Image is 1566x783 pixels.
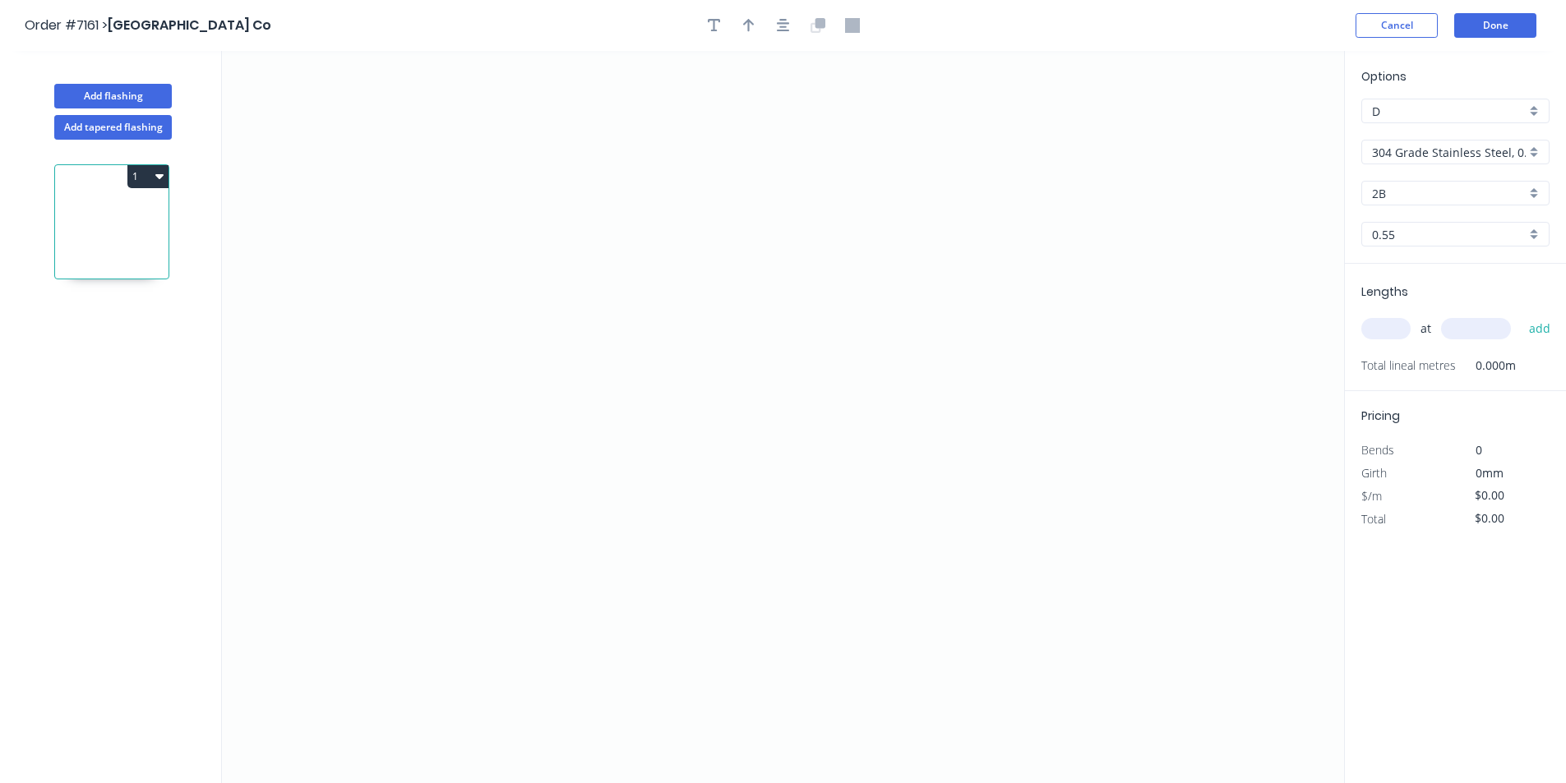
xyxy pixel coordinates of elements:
button: add [1521,315,1559,343]
input: Thickness [1372,226,1526,243]
span: Total [1361,511,1386,527]
span: at [1420,317,1431,340]
span: [GEOGRAPHIC_DATA] Co [108,16,271,35]
button: Done [1454,13,1536,38]
span: Options [1361,68,1407,85]
span: Total lineal metres [1361,354,1456,377]
input: Price level [1372,103,1526,120]
input: Colour [1372,185,1526,202]
span: Lengths [1361,283,1408,300]
span: Order #7161 > [25,16,108,35]
button: Add tapered flashing [54,115,172,140]
span: $/m [1361,488,1382,504]
span: 0mm [1476,465,1504,481]
input: Material [1372,144,1526,161]
span: Girth [1361,465,1387,481]
button: 1 [127,165,169,188]
button: Cancel [1356,13,1438,38]
span: Pricing [1361,408,1400,424]
button: Add flashing [54,84,172,108]
span: 0.000m [1456,354,1516,377]
svg: 0 [222,51,1344,783]
span: 0 [1476,442,1482,458]
span: Bends [1361,442,1394,458]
